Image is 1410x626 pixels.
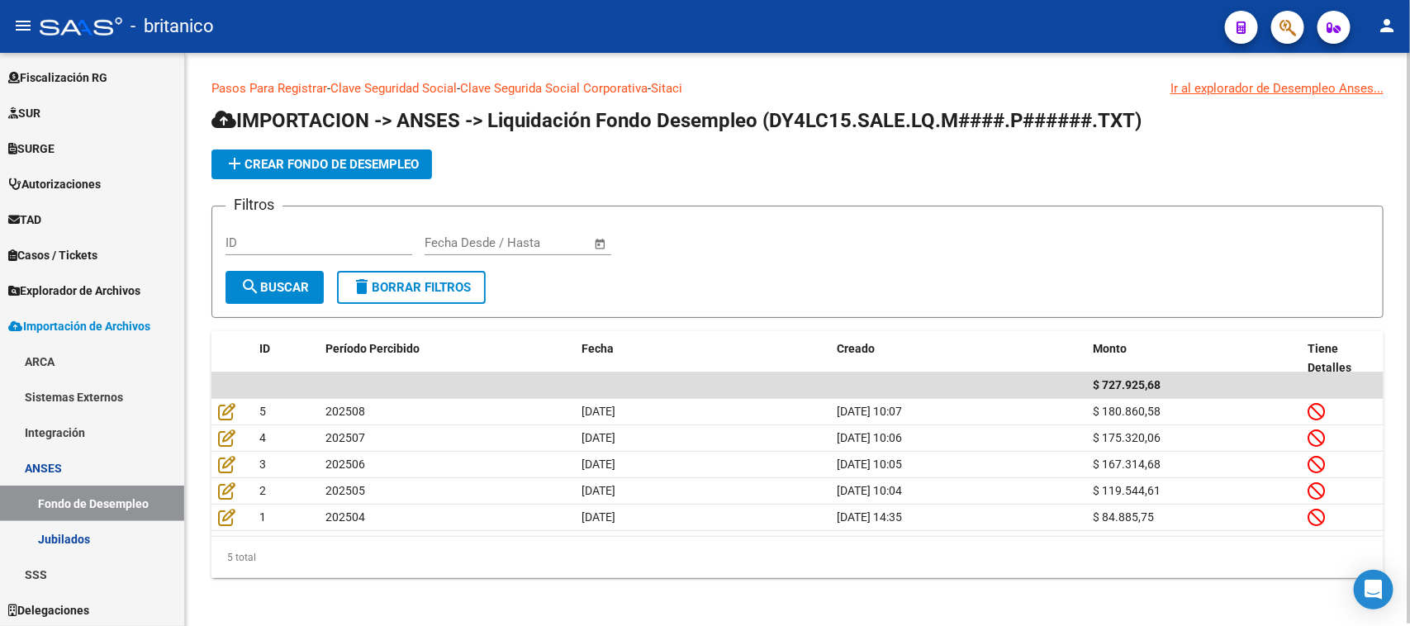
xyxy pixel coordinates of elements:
[582,431,615,444] span: [DATE]
[8,69,107,87] span: Fiscalización RG
[225,154,244,173] mat-icon: add
[1093,458,1161,471] span: $ 167.314,68
[259,458,266,471] span: 3
[1170,79,1384,97] div: Ir al explorador de Desempleo Anses...
[1093,342,1127,355] span: Monto
[575,331,831,386] datatable-header-cell: Fecha
[1093,431,1161,444] span: $ 175.320,06
[325,342,420,355] span: Período Percibido
[837,458,902,471] span: [DATE] 10:05
[582,484,615,497] span: [DATE]
[830,331,1086,386] datatable-header-cell: Creado
[582,458,615,471] span: [DATE]
[325,458,365,471] span: 202506
[8,317,150,335] span: Importación de Archivos
[506,235,586,250] input: Fecha fin
[211,79,1384,97] p: - - -
[1093,510,1154,524] span: $ 84.885,75
[226,271,324,304] button: Buscar
[8,282,140,300] span: Explorador de Archivos
[352,277,372,296] mat-icon: delete
[259,510,266,524] span: 1
[8,601,89,619] span: Delegaciones
[837,484,902,497] span: [DATE] 10:04
[1301,331,1384,386] datatable-header-cell: Tiene Detalles
[460,81,648,96] a: Clave Segurida Social Corporativa
[226,193,282,216] h3: Filtros
[319,331,575,386] datatable-header-cell: Período Percibido
[13,16,33,36] mat-icon: menu
[1093,405,1161,418] span: $ 180.860,58
[8,104,40,122] span: SUR
[582,510,615,524] span: [DATE]
[651,81,682,96] a: Sitaci
[837,405,902,418] span: [DATE] 10:07
[259,405,266,418] span: 5
[330,81,457,96] a: Clave Seguridad Social
[1308,342,1351,374] span: Tiene Detalles
[253,331,319,386] datatable-header-cell: ID
[837,510,902,524] span: [DATE] 14:35
[337,271,486,304] button: Borrar Filtros
[352,280,471,295] span: Borrar Filtros
[240,277,260,296] mat-icon: search
[837,431,902,444] span: [DATE] 10:06
[425,235,491,250] input: Fecha inicio
[582,405,615,418] span: [DATE]
[211,537,1384,578] div: 5 total
[131,8,214,45] span: - britanico
[1093,484,1161,497] span: $ 119.544,61
[325,431,365,444] span: 202507
[211,109,1142,132] span: IMPORTACION -> ANSES -> Liquidación Fondo Desempleo (DY4LC15.SALE.LQ.M####.P######.TXT)
[1377,16,1397,36] mat-icon: person
[240,280,309,295] span: Buscar
[1093,378,1161,391] span: $ 727.925,68
[1354,570,1393,609] div: Open Intercom Messenger
[8,140,55,158] span: SURGE
[325,510,365,524] span: 202504
[259,342,270,355] span: ID
[591,235,610,254] button: Open calendar
[211,81,327,96] a: Pasos Para Registrar
[211,149,432,179] button: Crear Fondo de Desempleo
[8,246,97,264] span: Casos / Tickets
[259,431,266,444] span: 4
[837,342,875,355] span: Creado
[8,211,41,229] span: TAD
[325,484,365,497] span: 202505
[8,175,101,193] span: Autorizaciones
[325,405,365,418] span: 202508
[225,157,419,172] span: Crear Fondo de Desempleo
[582,342,614,355] span: Fecha
[1086,331,1301,386] datatable-header-cell: Monto
[259,484,266,497] span: 2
